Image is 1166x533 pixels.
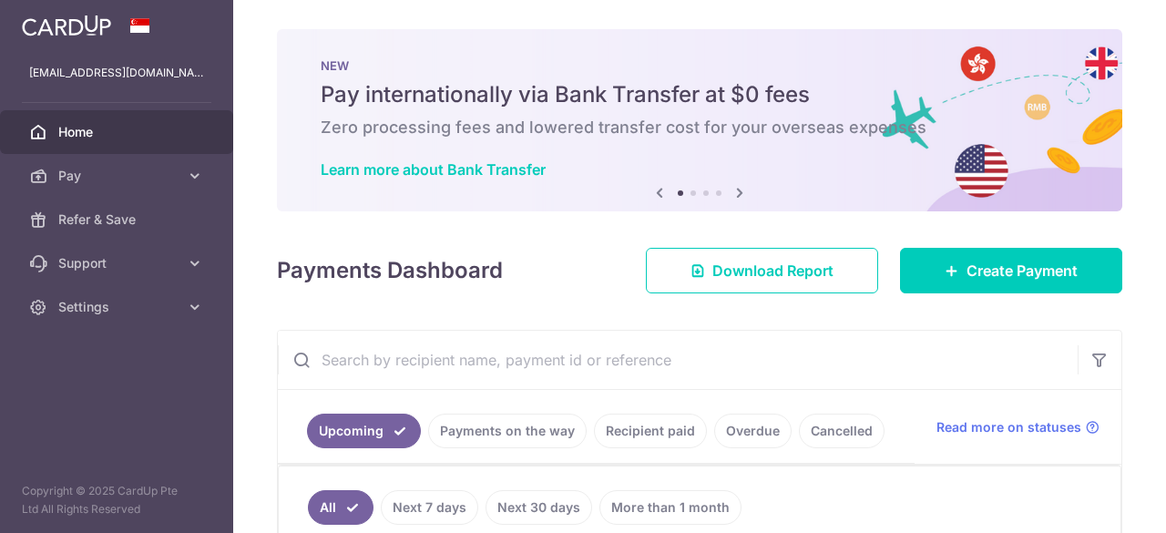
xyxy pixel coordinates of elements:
[321,80,1079,109] h5: Pay internationally via Bank Transfer at $0 fees
[307,414,421,448] a: Upcoming
[714,414,792,448] a: Overdue
[58,254,179,272] span: Support
[308,490,373,525] a: All
[428,414,587,448] a: Payments on the way
[58,123,179,141] span: Home
[799,414,885,448] a: Cancelled
[712,260,834,282] span: Download Report
[22,15,111,36] img: CardUp
[486,490,592,525] a: Next 30 days
[936,418,1100,436] a: Read more on statuses
[900,248,1122,293] a: Create Payment
[58,210,179,229] span: Refer & Save
[29,64,204,82] p: [EMAIL_ADDRESS][DOMAIN_NAME]
[58,298,179,316] span: Settings
[967,260,1078,282] span: Create Payment
[594,414,707,448] a: Recipient paid
[277,29,1122,211] img: Bank transfer banner
[646,248,878,293] a: Download Report
[278,331,1078,389] input: Search by recipient name, payment id or reference
[321,117,1079,138] h6: Zero processing fees and lowered transfer cost for your overseas expenses
[321,160,546,179] a: Learn more about Bank Transfer
[321,58,1079,73] p: NEW
[599,490,742,525] a: More than 1 month
[936,418,1081,436] span: Read more on statuses
[277,254,503,287] h4: Payments Dashboard
[381,490,478,525] a: Next 7 days
[58,167,179,185] span: Pay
